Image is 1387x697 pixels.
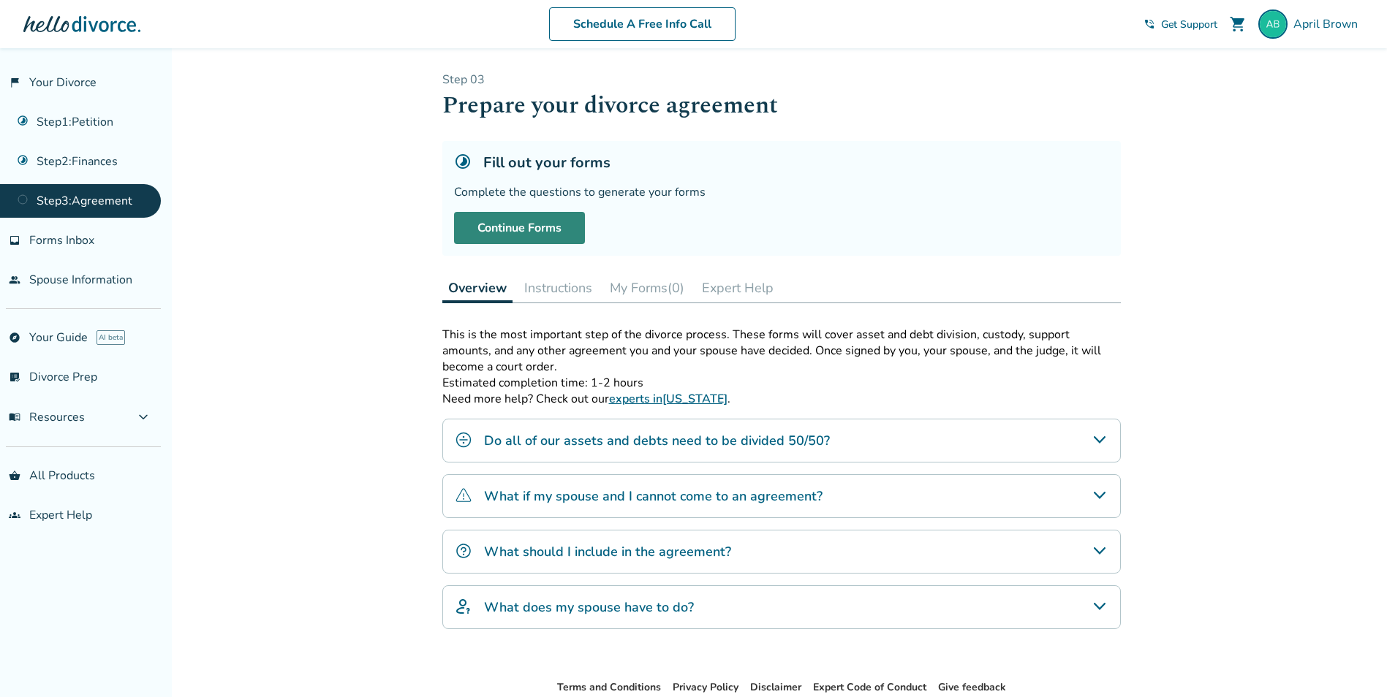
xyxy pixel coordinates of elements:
[1293,16,1364,32] span: April Brown
[455,487,472,504] img: What if my spouse and I cannot come to an agreement?
[604,273,690,302] button: My Forms(0)
[518,273,598,302] button: Instructions
[442,273,513,303] button: Overview
[442,327,1121,375] p: This is the most important step of the divorce process. These forms will cover asset and debt div...
[455,598,472,615] img: What does my spouse have to do?
[9,509,20,521] span: groups
[135,408,152,426] span: expand_more
[9,332,20,343] span: explore
[442,88,1121,123] h1: Prepare your divorce agreement
[549,7,736,41] a: Schedule A Free Info Call
[1229,15,1247,33] span: shopping_cart
[9,77,20,88] span: flag_2
[484,487,823,506] h4: What if my spouse and I cannot come to an agreement?
[442,391,1121,407] p: Need more help? Check out our .
[442,375,1121,391] p: Estimated completion time: 1-2 hours
[484,542,731,561] h4: What should I include in the agreement?
[29,232,94,248] span: Forms Inbox
[9,371,20,383] span: list_alt_check
[484,431,830,450] h4: Do all of our assets and debts need to be divided 50/50?
[455,431,472,449] img: Do all of our assets and debts need to be divided 50/50?
[442,72,1121,88] p: Step 0 3
[813,680,926,694] a: Expert Code of Conduct
[442,419,1121,462] div: Do all of our assets and debts need to be divided 50/50?
[9,235,20,246] span: inbox
[750,679,801,696] li: Disclaimer
[1161,18,1217,31] span: Get Support
[454,212,585,244] a: Continue Forms
[483,153,611,172] h5: Fill out your forms
[938,679,1006,696] li: Give feedback
[9,274,20,286] span: people
[442,530,1121,574] div: What should I include in the agreement?
[609,391,727,407] a: experts in[US_STATE]
[9,411,20,423] span: menu_book
[696,273,779,302] button: Expert Help
[673,680,738,694] a: Privacy Policy
[1314,627,1387,697] iframe: Chat Widget
[97,330,125,345] span: AI beta
[484,598,694,617] h4: What does my spouse have to do?
[1144,18,1217,31] a: phone_in_talkGet Support
[9,470,20,481] span: shopping_basket
[1258,9,1288,39] img: abrown@tcisd.org
[454,184,1109,200] div: Complete the questions to generate your forms
[455,542,472,560] img: What should I include in the agreement?
[557,680,661,694] a: Terms and Conditions
[9,409,85,425] span: Resources
[1144,18,1155,30] span: phone_in_talk
[442,474,1121,518] div: What if my spouse and I cannot come to an agreement?
[442,585,1121,629] div: What does my spouse have to do?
